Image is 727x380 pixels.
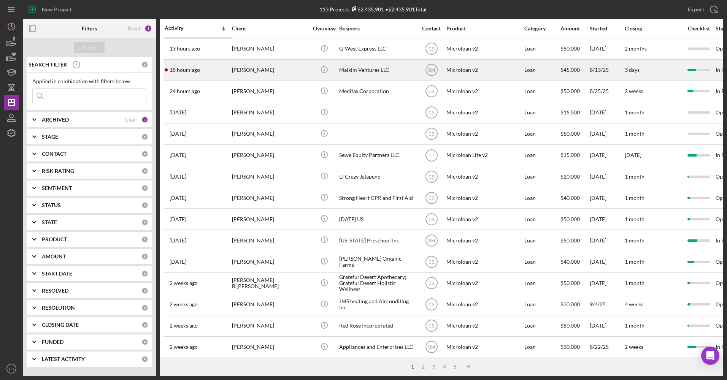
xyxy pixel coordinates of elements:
div: Loan [524,294,560,315]
div: [DATE] [590,316,624,336]
div: New Project [42,2,71,17]
button: CS [4,361,19,376]
div: 0 [141,339,148,345]
div: 5 [450,364,460,370]
div: [PERSON_NAME] [232,124,308,144]
b: STAGE [42,134,58,140]
div: [DATE] [590,166,624,187]
div: 1 [407,364,418,370]
time: 2025-09-10 17:39 [170,344,198,350]
b: SENTIMENT [42,185,72,191]
b: RISK RATING [42,168,74,174]
div: Microloan v2 [446,60,522,80]
text: TP [429,153,434,158]
b: FUNDED [42,339,63,345]
div: Export [688,2,704,17]
div: Appliances and Enterprises LLC [339,337,415,357]
div: 0 [141,133,148,140]
time: 1 month [625,173,644,180]
div: Loan [524,273,560,293]
time: 1 month [625,237,644,244]
span: $50,000 [560,45,580,52]
text: BM [428,238,435,243]
div: [PERSON_NAME] [232,316,308,336]
div: [PERSON_NAME] [232,294,308,315]
div: Microloan v2 [446,81,522,101]
div: [DATE] [590,252,624,272]
b: SEARCH FILTER [29,62,67,68]
div: Loan [524,316,560,336]
div: Microloan v2 [446,316,522,336]
div: Microloan v2 [446,337,522,357]
div: [DATE] [590,103,624,123]
text: CS [428,110,435,116]
div: Loan [524,337,560,357]
div: 0 [141,219,148,226]
button: Export [680,2,723,17]
time: 2025-09-17 23:11 [170,195,186,201]
div: Microloan v2 [446,209,522,229]
b: Filters [82,25,97,32]
time: 2025-09-18 22:29 [170,174,186,180]
div: Loan [524,103,560,123]
div: 8/22/25 [590,337,624,357]
div: [US_STATE] Preschool Inc [339,230,415,250]
text: CS [428,195,435,201]
text: CS [428,323,435,329]
time: 1 month [625,322,644,329]
time: 2 months [625,45,647,52]
div: Apply [83,42,97,53]
div: 0 [141,202,148,209]
time: 4 weeks [625,301,643,307]
b: RESOLVED [42,288,68,294]
text: CS [428,281,435,286]
span: $50,000 [560,130,580,137]
div: 0 [141,185,148,192]
div: [PERSON_NAME] [232,81,308,101]
time: 2025-09-15 03:26 [170,259,186,265]
time: 1 month [625,109,644,116]
div: Client [232,25,308,32]
div: [DATE] [590,124,624,144]
div: Microloan v2 [446,252,522,272]
div: Business [339,25,415,32]
span: $40,000 [560,258,580,265]
time: 2025-09-24 04:15 [170,46,200,52]
div: 113 Projects • $2,435,901 Total [319,6,427,13]
b: AMOUNT [42,253,66,260]
div: Loan [524,209,560,229]
time: 2 weeks [625,344,643,350]
div: [DATE] [590,209,624,229]
div: Category [524,25,560,32]
button: New Project [23,2,79,17]
div: Loan [524,124,560,144]
span: $50,000 [560,216,580,222]
div: 9/4/25 [590,294,624,315]
div: [PERSON_NAME] [232,230,308,250]
time: 2 weeks [625,88,643,94]
div: Product [446,25,522,32]
div: Loan [524,230,560,250]
div: [DATE] US [339,209,415,229]
div: Microloan Lite v2 [446,145,522,165]
time: 1 month [625,216,644,222]
div: [PERSON_NAME] [232,252,308,272]
div: Started [590,25,624,32]
div: Clear [125,117,138,123]
div: Strong Heart CPR and First Aid [339,188,415,208]
text: BM [428,68,435,73]
div: [DATE] [590,273,624,293]
div: Sewe Equity Partners LLC [339,145,415,165]
div: G-West Express LLC [339,39,415,59]
div: 1 [144,25,152,32]
div: 0 [141,253,148,260]
div: [PERSON_NAME] Organic Farms [339,252,415,272]
div: Microloan v2 [446,39,522,59]
b: RESOLUTION [42,305,75,311]
div: Microloan v2 [446,230,522,250]
div: Open Intercom Messenger [701,347,719,365]
time: 2025-09-12 18:15 [170,280,198,286]
div: 8/25/25 [590,81,624,101]
time: 2025-09-23 23:34 [170,67,200,73]
time: 2025-09-11 15:29 [170,323,198,329]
